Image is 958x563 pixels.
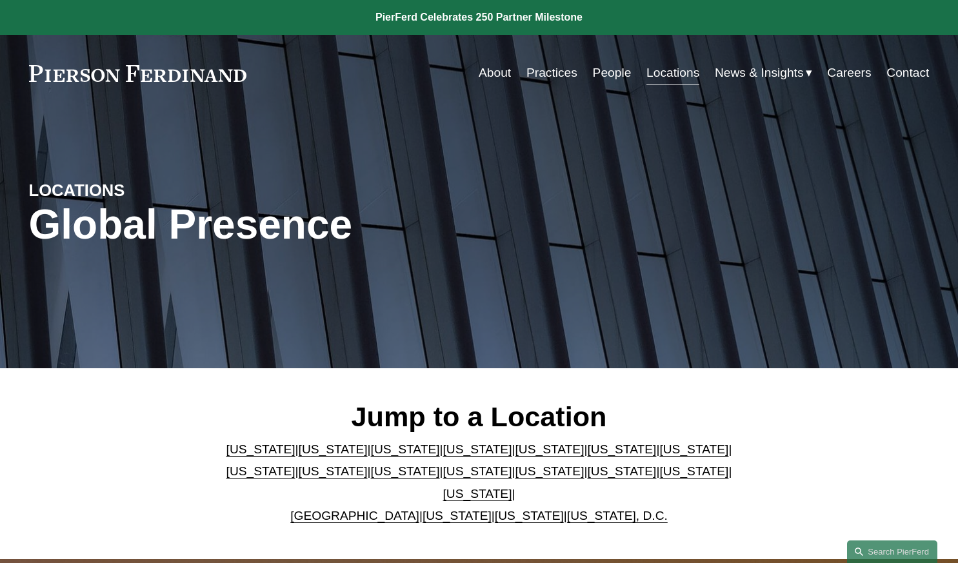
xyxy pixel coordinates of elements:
a: Contact [886,61,929,85]
a: [US_STATE] [371,464,440,478]
p: | | | | | | | | | | | | | | | | | | [216,439,741,528]
a: [US_STATE], D.C. [567,509,668,522]
h4: LOCATIONS [29,180,254,201]
a: [US_STATE] [226,442,295,456]
a: [US_STATE] [443,464,512,478]
a: Locations [646,61,699,85]
a: [US_STATE] [587,464,656,478]
a: [US_STATE] [443,442,512,456]
a: Careers [827,61,871,85]
a: [US_STATE] [495,509,564,522]
a: [GEOGRAPHIC_DATA] [290,509,419,522]
span: News & Insights [715,62,804,84]
a: [US_STATE] [299,464,368,478]
a: [US_STATE] [659,442,728,456]
a: [US_STATE] [659,464,728,478]
a: [US_STATE] [587,442,656,456]
a: [US_STATE] [443,487,512,500]
a: folder dropdown [715,61,812,85]
a: Search this site [847,540,937,563]
a: [US_STATE] [371,442,440,456]
a: [US_STATE] [423,509,492,522]
a: [US_STATE] [515,464,584,478]
h2: Jump to a Location [216,400,741,433]
a: Practices [526,61,577,85]
a: About [479,61,511,85]
a: [US_STATE] [515,442,584,456]
a: People [593,61,632,85]
a: [US_STATE] [226,464,295,478]
h1: Global Presence [29,201,630,248]
a: [US_STATE] [299,442,368,456]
